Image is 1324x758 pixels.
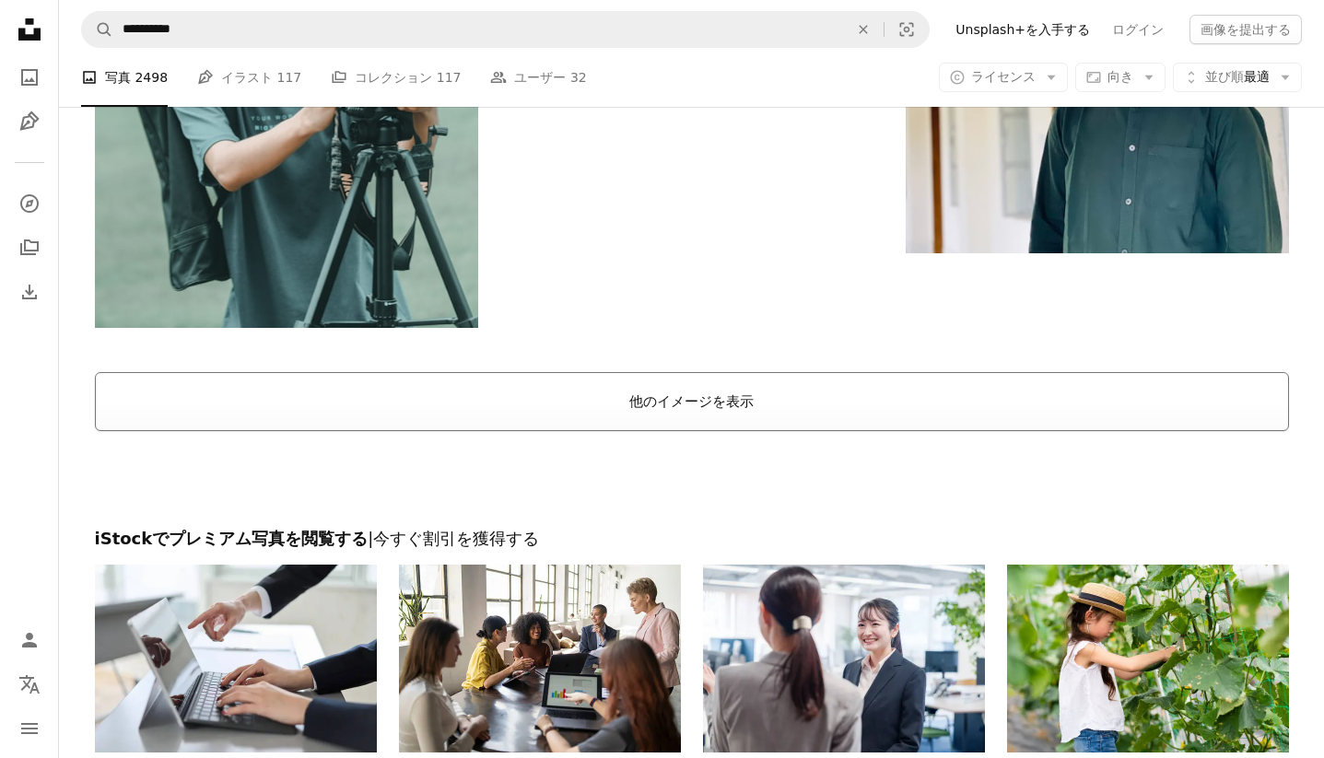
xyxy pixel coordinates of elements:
button: メニュー [11,710,48,747]
a: イラスト [11,103,48,140]
span: ライセンス [971,69,1036,84]
img: キュウリを収穫する女の子 [1007,565,1289,752]
a: コレクション [11,229,48,266]
a: ログイン / 登録する [11,622,48,659]
button: Unsplashで検索する [82,12,113,47]
span: 並び順 [1205,69,1244,84]
a: イラスト 117 [197,48,301,107]
a: コレクション 117 [331,48,461,107]
h2: iStockでプレミアム写真を閲覧する [95,528,1289,550]
a: 写真 [11,59,48,96]
img: 先輩社員にオフィスを案内されるフレッシュな女性 [703,565,985,752]
button: 言語 [11,666,48,703]
button: 向き [1075,63,1166,92]
span: | 今すぐ割引を獲得する [368,529,539,548]
button: ビジュアル検索 [885,12,929,47]
span: 32 [570,67,587,87]
a: ログイン [1101,15,1175,44]
img: ラップトップでチャートについて話し合う会議をしているビジネスウーマン [399,565,681,752]
a: ユーザー 32 [490,48,586,107]
button: 画像を提出する [1189,15,1302,44]
span: 117 [437,67,462,87]
span: 向き [1107,69,1133,84]
a: 探す [11,185,48,222]
span: 最適 [1205,68,1270,87]
button: ライセンス [939,63,1068,92]
button: 全てクリア [843,12,884,47]
span: 117 [277,67,302,87]
a: ホーム — Unsplash [11,11,48,52]
a: ダウンロード履歴 [11,274,48,310]
form: サイト内でビジュアルを探す [81,11,930,48]
img: 部下に指示するアジア人実業家 [95,565,377,752]
a: Unsplash+を入手する [944,15,1101,44]
button: 並び順最適 [1173,63,1302,92]
button: 他のイメージを表示 [95,372,1289,431]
